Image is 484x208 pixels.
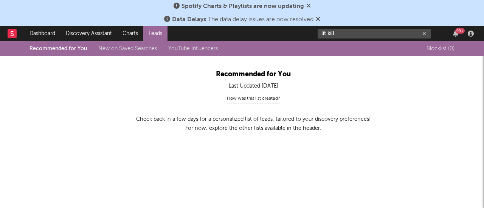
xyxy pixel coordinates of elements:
[306,3,311,9] span: Dismiss
[455,28,465,34] div: 99 +
[143,26,168,41] a: Leads
[168,46,218,51] a: YouTube Influencers
[117,26,143,41] a: Charts
[427,46,455,51] span: Blocklist
[448,44,455,53] span: ( 0 )
[45,82,461,91] div: Last Updated [DATE]
[172,17,206,23] span: Data Delays
[60,26,117,41] a: Discovery Assistant
[98,46,157,51] a: New on Saved Searches
[24,26,60,41] a: Dashboard
[318,29,431,39] input: Search for artists
[181,3,304,9] span: Spotify Charts & Playlists are now updating
[453,31,458,37] button: 99+
[172,17,313,23] span: : The data delay issues are now resolved
[95,115,411,133] p: Check back in a few days for a personalized list of leads, tailored to your discovery preferences...
[216,71,291,78] span: Recommended for You
[316,17,320,23] span: Dismiss
[227,94,280,103] div: How was this list created?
